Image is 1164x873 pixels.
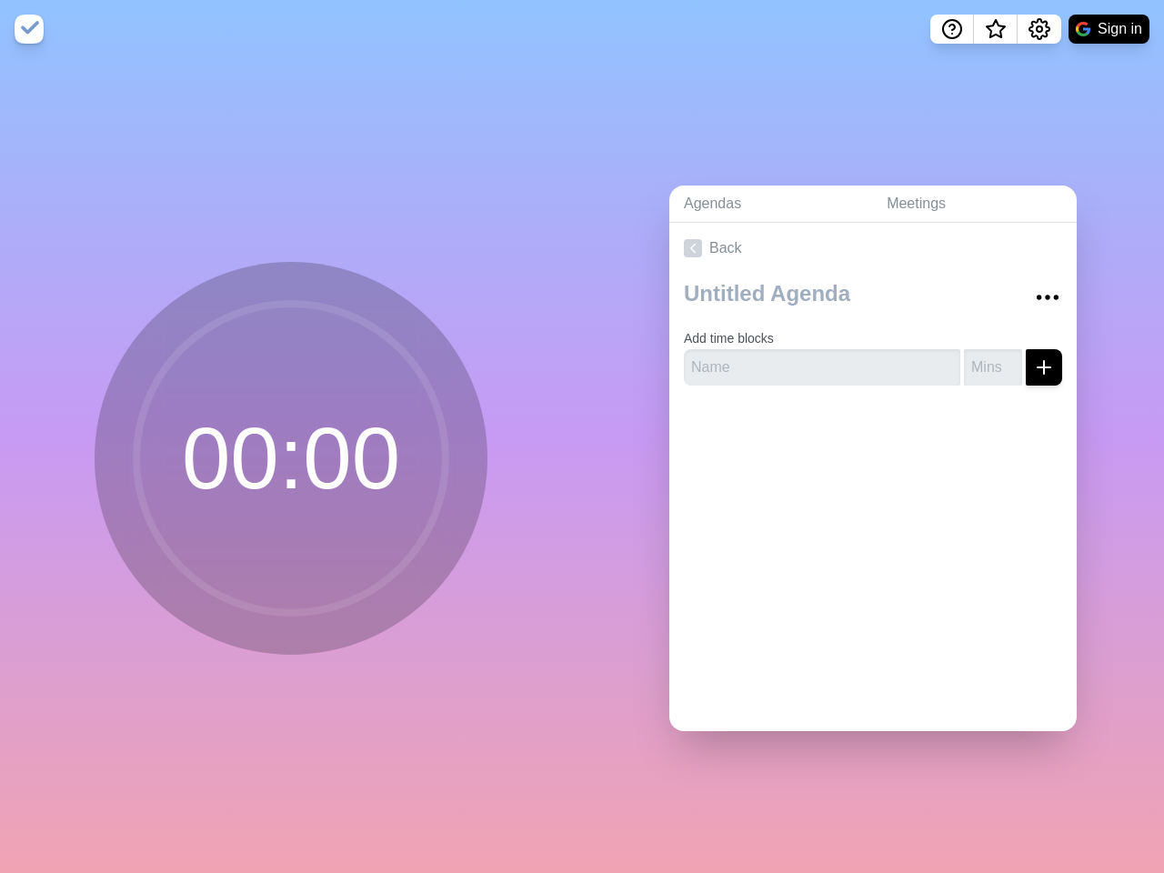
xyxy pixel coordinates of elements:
a: Agendas [669,186,872,223]
a: Meetings [872,186,1077,223]
button: More [1029,279,1066,316]
input: Mins [964,349,1022,386]
label: Add time blocks [684,331,774,346]
button: Settings [1018,15,1061,44]
button: What’s new [974,15,1018,44]
img: timeblocks logo [15,15,44,44]
img: google logo [1076,22,1090,36]
a: Back [669,223,1077,274]
button: Sign in [1069,15,1149,44]
input: Name [684,349,960,386]
button: Help [930,15,974,44]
